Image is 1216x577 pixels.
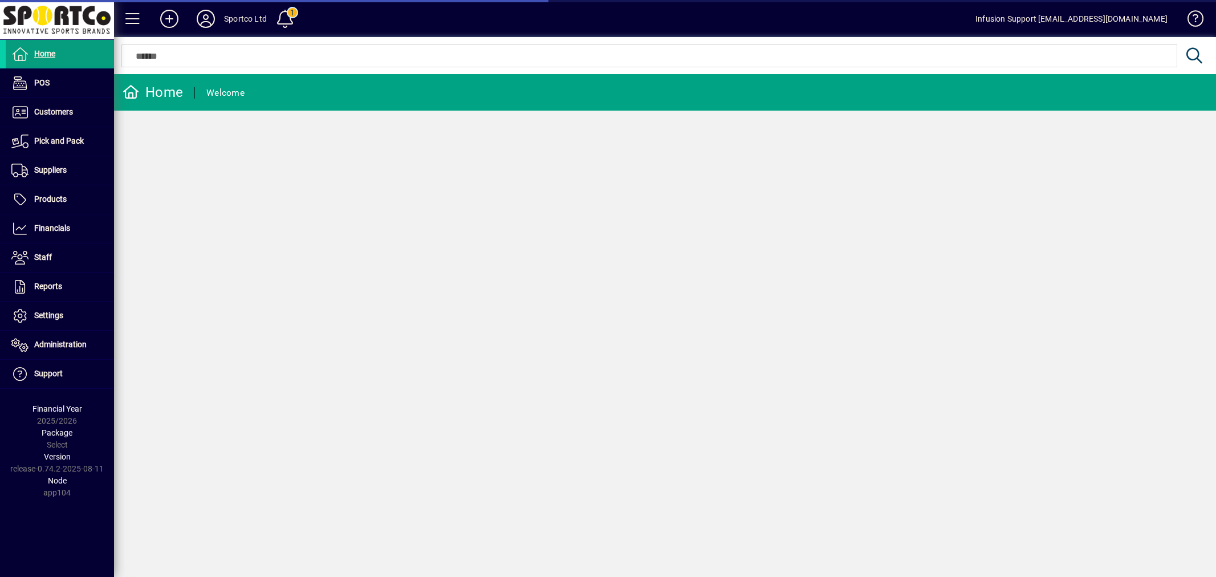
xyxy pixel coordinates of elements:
[44,452,71,461] span: Version
[34,311,63,320] span: Settings
[34,253,52,262] span: Staff
[34,282,62,291] span: Reports
[34,340,87,349] span: Administration
[34,78,50,87] span: POS
[34,107,73,116] span: Customers
[34,136,84,145] span: Pick and Pack
[6,69,114,97] a: POS
[34,369,63,378] span: Support
[34,224,70,233] span: Financials
[6,185,114,214] a: Products
[6,273,114,301] a: Reports
[151,9,188,29] button: Add
[34,165,67,174] span: Suppliers
[1179,2,1202,39] a: Knowledge Base
[224,10,267,28] div: Sportco Ltd
[6,302,114,330] a: Settings
[6,127,114,156] a: Pick and Pack
[34,49,55,58] span: Home
[6,214,114,243] a: Financials
[6,156,114,185] a: Suppliers
[188,9,224,29] button: Profile
[206,84,245,102] div: Welcome
[6,331,114,359] a: Administration
[975,10,1168,28] div: Infusion Support [EMAIL_ADDRESS][DOMAIN_NAME]
[32,404,82,413] span: Financial Year
[6,98,114,127] a: Customers
[34,194,67,204] span: Products
[42,428,72,437] span: Package
[123,83,183,101] div: Home
[6,360,114,388] a: Support
[48,476,67,485] span: Node
[6,243,114,272] a: Staff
